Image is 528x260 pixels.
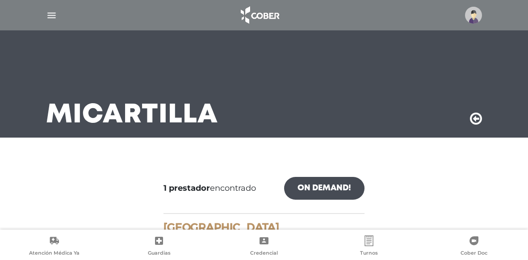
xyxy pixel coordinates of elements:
[421,235,526,258] a: Cober Doc
[148,250,171,258] span: Guardias
[163,221,365,258] div: (29 especialidades)
[163,182,256,194] span: encontrado
[29,250,80,258] span: Atención Médica Ya
[46,104,218,127] h3: Mi Cartilla
[250,250,278,258] span: Credencial
[163,183,210,193] b: 1 prestador
[163,221,365,247] h4: [GEOGRAPHIC_DATA][PERSON_NAME]
[212,235,317,258] a: Credencial
[465,7,482,24] img: profile-placeholder.svg
[316,235,421,258] a: Turnos
[2,235,107,258] a: Atención Médica Ya
[360,250,378,258] span: Turnos
[46,10,57,21] img: Cober_menu-lines-white.svg
[284,177,365,200] a: On Demand!
[107,235,212,258] a: Guardias
[461,250,487,258] span: Cober Doc
[236,4,283,26] img: logo_cober_home-white.png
